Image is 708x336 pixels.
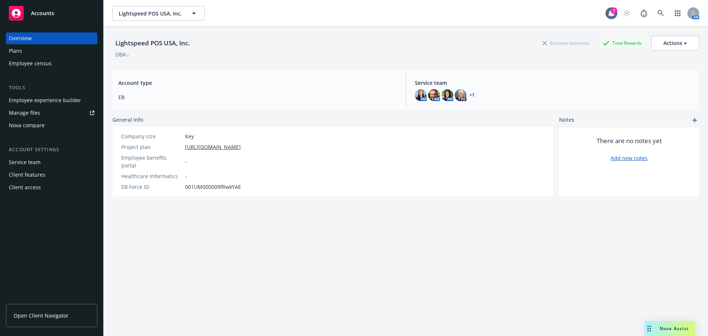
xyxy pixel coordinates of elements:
[645,321,695,336] button: Nova Assist
[9,58,52,69] div: Employee census
[6,32,97,44] a: Overview
[6,169,97,181] a: Client features
[611,154,648,162] a: Add new notes
[185,132,194,140] span: Key
[636,6,651,21] a: Report a Bug
[9,94,81,106] div: Employee experience builder
[651,36,699,51] button: Actions
[660,325,689,332] span: Nova Assist
[6,156,97,168] a: Service team
[559,116,574,125] span: Notes
[6,84,97,91] div: Tools
[6,181,97,193] a: Client access
[597,136,662,145] span: There are no notes yet
[185,143,241,151] a: [URL][DOMAIN_NAME]
[6,146,97,153] div: Account settings
[121,172,182,180] div: Healthcare Informatics
[441,89,453,101] img: photo
[9,156,41,168] div: Service team
[9,32,32,44] div: Overview
[6,58,97,69] a: Employee census
[115,51,129,58] div: DBA: -
[6,3,97,24] a: Accounts
[455,89,466,101] img: photo
[112,6,205,21] button: Lightspeed POS USA, Inc.
[539,38,593,48] div: Business Insurance
[6,107,97,119] a: Manage files
[9,181,41,193] div: Client access
[9,45,22,57] div: Plans
[653,6,668,21] a: Search
[31,10,54,16] span: Accounts
[599,38,645,48] div: Total Rewards
[185,183,241,191] span: 001UM000009fRwkYAE
[619,6,634,21] a: Start snowing
[185,172,187,180] span: -
[690,116,699,125] a: add
[14,312,69,319] span: Open Client Navigator
[112,38,193,48] div: Lightspeed POS USA, Inc.
[121,154,182,169] div: Employee benefits portal
[670,6,685,21] a: Switch app
[6,45,97,57] a: Plans
[9,119,45,131] div: Nova compare
[9,107,40,119] div: Manage files
[121,183,182,191] div: EB Force ID
[415,79,693,87] span: Service team
[6,119,97,131] a: Nova compare
[118,79,397,87] span: Account type
[9,169,45,181] div: Client features
[663,36,687,50] div: Actions
[645,321,654,336] div: Drag to move
[121,132,182,140] div: Company size
[611,7,617,14] div: 7
[112,116,143,124] span: General info
[119,10,183,17] span: Lightspeed POS USA, Inc.
[118,93,397,101] span: EB
[428,89,440,101] img: photo
[6,94,97,106] a: Employee experience builder
[121,143,182,151] div: Project plan
[185,158,187,166] span: -
[415,89,427,101] img: photo
[469,93,475,97] a: +1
